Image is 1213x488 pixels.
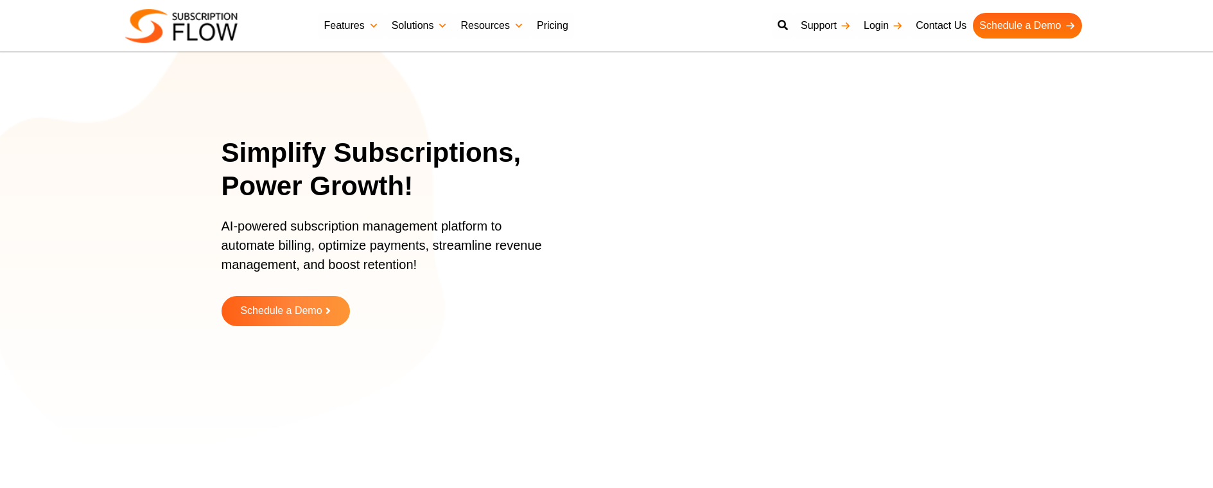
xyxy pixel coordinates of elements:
[794,13,857,39] a: Support
[222,296,350,326] a: Schedule a Demo
[318,13,385,39] a: Features
[530,13,575,39] a: Pricing
[857,13,909,39] a: Login
[454,13,530,39] a: Resources
[222,216,555,287] p: AI-powered subscription management platform to automate billing, optimize payments, streamline re...
[973,13,1081,39] a: Schedule a Demo
[385,13,455,39] a: Solutions
[222,136,572,204] h1: Simplify Subscriptions, Power Growth!
[240,306,322,317] span: Schedule a Demo
[909,13,973,39] a: Contact Us
[125,9,238,43] img: Subscriptionflow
